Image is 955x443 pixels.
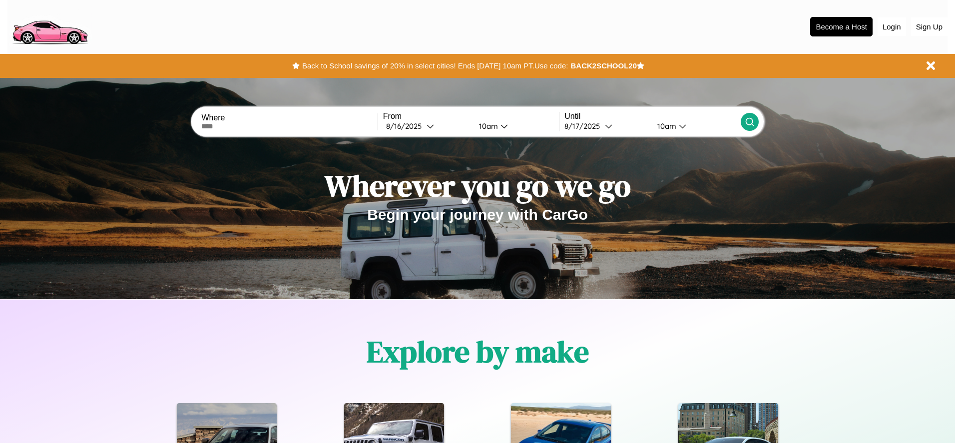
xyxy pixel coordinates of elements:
button: Login [878,17,906,36]
label: From [383,112,559,121]
label: Until [564,112,740,121]
label: Where [201,113,377,122]
div: 10am [474,121,500,131]
img: logo [7,5,92,47]
button: Sign Up [911,17,948,36]
h1: Explore by make [367,331,589,372]
div: 8 / 16 / 2025 [386,121,427,131]
button: 8/16/2025 [383,121,471,131]
div: 8 / 17 / 2025 [564,121,605,131]
button: 10am [471,121,559,131]
button: Become a Host [810,17,873,36]
button: 10am [649,121,740,131]
div: 10am [652,121,679,131]
b: BACK2SCHOOL20 [570,61,637,70]
button: Back to School savings of 20% in select cities! Ends [DATE] 10am PT.Use code: [300,59,570,73]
